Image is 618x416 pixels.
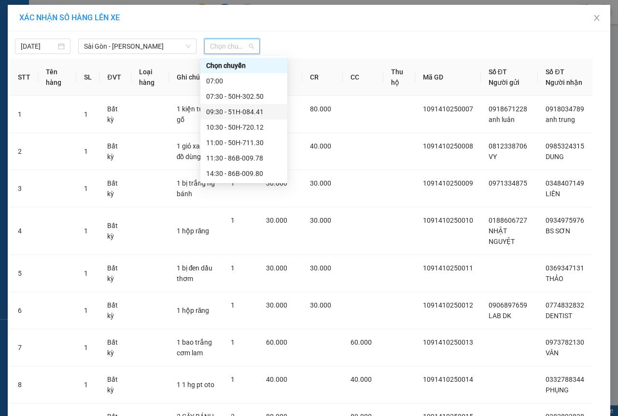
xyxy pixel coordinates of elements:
span: 0985324315 [546,142,584,150]
th: Loại hàng [131,59,169,96]
span: 1091410250008 [423,142,473,150]
th: Ghi chú [169,59,223,96]
div: 14:30 - 86B-009.80 [206,168,281,179]
th: STT [10,59,38,96]
div: 11:30 - 86B-009.78 [206,153,281,163]
span: anh luân [489,116,515,123]
span: 0918034789 [546,105,584,113]
span: 40.000 [310,142,331,150]
b: GỬI : 109 QL 13 [4,60,98,76]
div: 09:30 - 51H-084.41 [206,107,281,117]
span: 0906897659 [489,301,527,309]
span: 1091410250012 [423,301,473,309]
span: close [593,14,601,22]
td: Bất kỳ [99,170,131,207]
td: 5 [10,255,38,292]
span: 0188606727 [489,216,527,224]
span: 0918671228 [489,105,527,113]
div: Chọn chuyến [206,60,281,71]
li: 02523854854, 0913854356 [4,33,184,45]
b: [PERSON_NAME] [56,6,137,18]
th: Thu hộ [383,59,415,96]
span: 1091410250011 [423,264,473,272]
span: Người nhận [546,79,582,86]
span: NHẬT NGUYỆT [489,227,515,245]
div: Chọn chuyến [200,58,287,73]
span: 1091410250009 [423,179,473,187]
td: Bất kỳ [99,329,131,366]
span: 1091410250014 [423,376,473,383]
td: 3 [10,170,38,207]
span: 1 kiện tượng gỗ [177,105,215,123]
span: 1 bao trắng cơm lam [177,338,212,357]
span: 30.000 [310,179,331,187]
span: 80.000 [310,105,331,113]
span: XÁC NHẬN SỐ HÀNG LÊN XE [19,13,120,22]
span: 0774832832 [546,301,584,309]
td: 1 [10,96,38,133]
td: 6 [10,292,38,329]
span: 1 hộp răng [177,307,210,314]
span: 0348407149 [546,179,584,187]
span: 30.000 [266,216,287,224]
span: anh trung [546,116,575,123]
td: 8 [10,366,38,403]
span: 0332788344 [546,376,584,383]
th: CC [343,59,383,96]
input: 14/10/2025 [21,41,56,52]
span: 1 [231,264,235,272]
span: 1091410250013 [423,338,473,346]
span: Người gửi [489,79,520,86]
span: 0973782130 [546,338,584,346]
span: 1 [84,381,88,389]
td: Bất kỳ [99,366,131,403]
th: ĐVT [99,59,131,96]
span: Chọn chuyến [210,39,254,54]
span: 1 [84,110,88,118]
td: Bất kỳ [99,255,131,292]
span: 1 [84,269,88,277]
span: VÂN [546,349,559,357]
span: 30.000 [310,301,331,309]
span: 1 [231,179,235,187]
button: Close [583,5,610,32]
span: 1 bị đen dầu thơm [177,264,213,282]
span: 1 [231,301,235,309]
span: 30.000 [266,179,287,187]
span: 1 [231,216,235,224]
span: Số ĐT [489,68,507,76]
th: CR [302,59,343,96]
span: 60.000 [266,338,287,346]
span: 1 giỏ xanh đồ dùng [177,142,208,161]
span: 1 [84,148,88,155]
td: Bất kỳ [99,96,131,133]
td: Bất kỳ [99,292,131,329]
span: DENTIST [546,312,572,320]
span: 1 [231,376,235,383]
div: 10:30 - 50H-720.12 [206,122,281,133]
span: environment [56,23,63,31]
span: LAB DK [489,312,511,320]
span: 1 [84,227,88,235]
span: 1 1 hg pt oto [177,381,214,389]
span: 0369347131 [546,264,584,272]
span: VY [489,153,497,161]
span: 1091410250007 [423,105,473,113]
span: PHỤNG [546,386,569,394]
span: 40.000 [266,376,287,383]
span: down [185,43,191,49]
span: 0971334875 [489,179,527,187]
img: logo.jpg [4,4,53,53]
th: SL [76,59,99,96]
span: 1 [84,185,88,192]
div: 07:00 [206,76,281,86]
span: LIÊN [546,190,560,198]
span: Số ĐT [546,68,564,76]
td: 4 [10,207,38,255]
th: Tên hàng [38,59,76,96]
span: 0934975976 [546,216,584,224]
span: 60.000 [351,338,372,346]
div: 11:00 - 50H-711.30 [206,137,281,148]
span: 1 [84,307,88,314]
span: THẢO [546,275,563,282]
